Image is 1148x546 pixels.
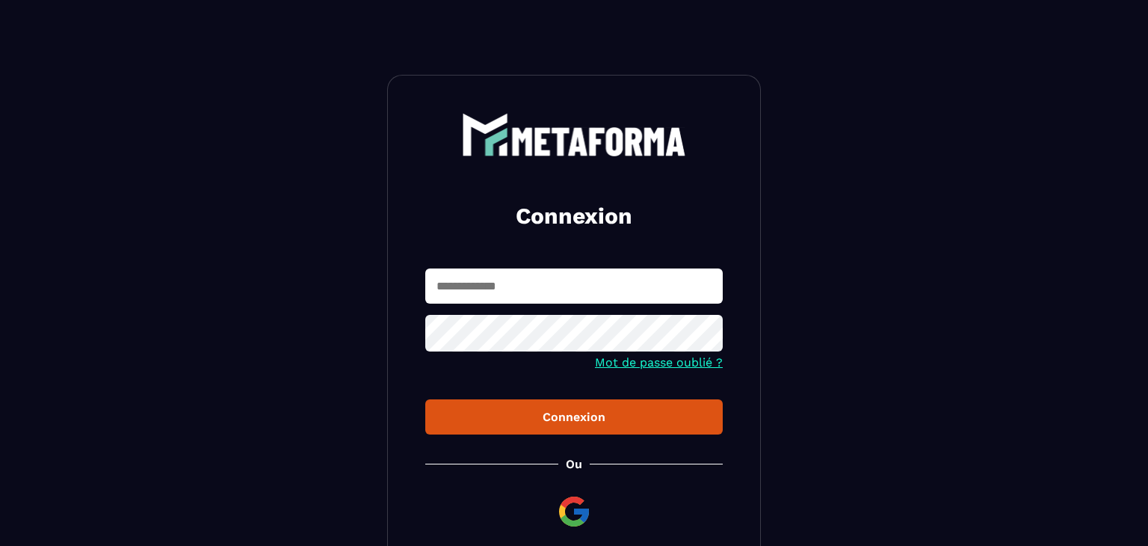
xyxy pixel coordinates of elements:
[595,355,723,369] a: Mot de passe oublié ?
[556,494,592,530] img: google
[443,201,705,231] h2: Connexion
[566,457,582,471] p: Ou
[462,113,686,156] img: logo
[437,410,711,424] div: Connexion
[425,399,723,435] button: Connexion
[425,113,723,156] a: logo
